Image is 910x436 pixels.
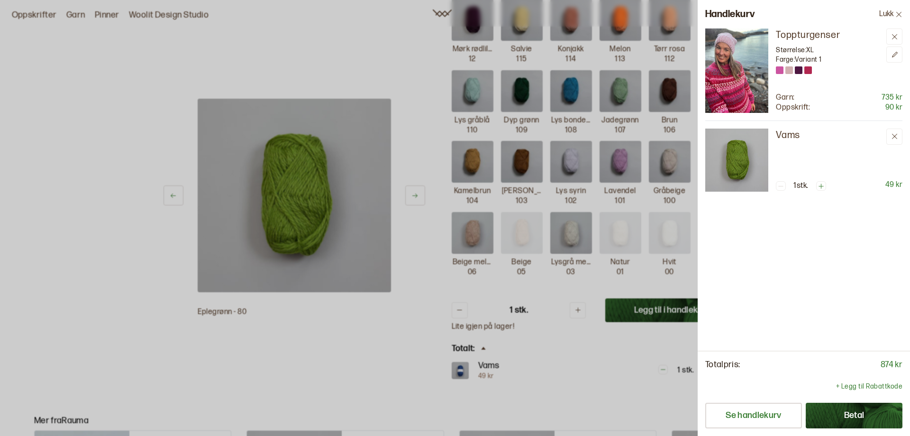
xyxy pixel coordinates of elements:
button: Se handlekurv [705,403,802,428]
a: Vams [776,129,883,145]
p: 735 kr [882,93,902,103]
p: Totalpris: [705,359,740,371]
p: Oppskrift: [776,103,810,113]
img: Vams [705,129,768,192]
p: 1 stk. [793,180,808,192]
a: Toppturgenser [776,28,883,42]
button: Betal [806,403,902,428]
p: Størrelse: XL [776,46,883,55]
p: Farge: Variant 1 [776,55,883,65]
p: Garn: [776,93,794,103]
p: Vams [776,129,883,142]
p: + Legg til Rabattkode [836,382,902,391]
p: 874 kr [881,359,902,371]
p: 90 kr [885,103,902,113]
p: 49 kr [885,180,902,190]
img: Bilde av oppskrift [705,28,768,113]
